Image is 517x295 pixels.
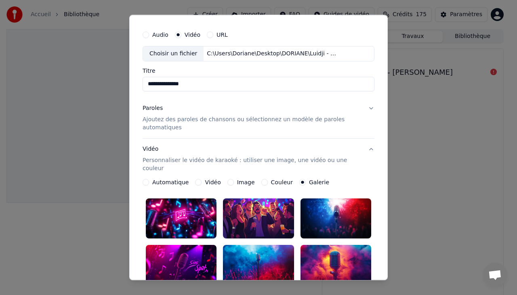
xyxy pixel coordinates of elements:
[143,98,374,138] button: ParolesAjoutez des paroles de chansons ou sélectionnez un modèle de paroles automatiques
[152,32,168,38] label: Audio
[143,156,361,173] p: Personnaliser le vidéo de karaoké : utiliser une image, une vidéo ou une couleur
[185,32,200,38] label: Vidéo
[309,179,329,185] label: Galerie
[143,116,361,132] p: Ajoutez des paroles de chansons ou sélectionnez un modèle de paroles automatiques
[204,50,341,58] div: C:\Users\Doriane\Desktop\DORIANE\Luidji - [PERSON_NAME] ( audio officiel ).mp4
[205,179,221,185] label: Vidéo
[237,179,255,185] label: Image
[271,179,293,185] label: Couleur
[143,47,204,61] div: Choisir un fichier
[216,32,228,38] label: URL
[143,139,374,179] button: VidéoPersonnaliser le vidéo de karaoké : utiliser une image, une vidéo ou une couleur
[143,145,361,173] div: Vidéo
[143,104,163,112] div: Paroles
[143,68,374,74] label: Titre
[152,179,189,185] label: Automatique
